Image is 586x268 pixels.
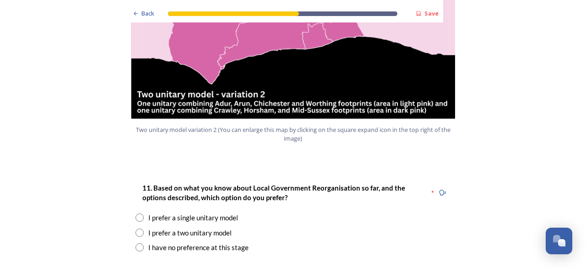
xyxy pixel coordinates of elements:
[135,126,451,143] span: Two unitary model variation 2 (You can enlarge this map by clicking on the square expand icon in ...
[148,228,232,238] div: I prefer a two unitary model
[148,242,249,253] div: I have no preference at this stage
[148,213,238,223] div: I prefer a single unitary model
[424,9,439,17] strong: Save
[546,228,572,254] button: Open Chat
[142,184,407,202] strong: 11. Based on what you know about Local Government Reorganisation so far, and the options describe...
[141,9,154,18] span: Back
